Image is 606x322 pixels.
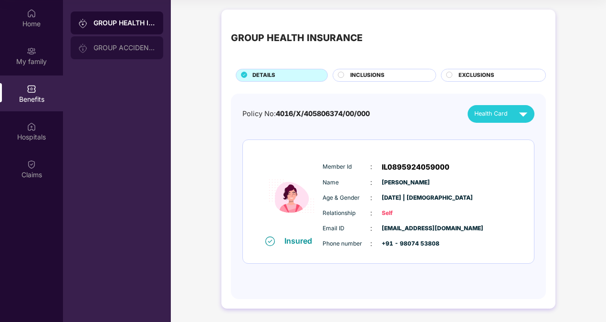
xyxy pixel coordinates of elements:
[78,19,88,28] img: svg+xml;base64,PHN2ZyB3aWR0aD0iMjAiIGhlaWdodD0iMjAiIHZpZXdCb3g9IjAgMCAyMCAyMCIgZmlsbD0ibm9uZSIgeG...
[27,46,36,56] img: svg+xml;base64,PHN2ZyB3aWR0aD0iMjAiIGhlaWdodD0iMjAiIHZpZXdCb3g9IjAgMCAyMCAyMCIgZmlsbD0ibm9uZSIgeG...
[27,84,36,94] img: svg+xml;base64,PHN2ZyBpZD0iQmVuZWZpdHMiIHhtbG5zPSJodHRwOi8vd3d3LnczLm9yZy8yMDAwL3N2ZyIgd2lkdGg9Ij...
[252,71,275,80] span: DETAILS
[515,106,532,122] img: svg+xml;base64,PHN2ZyB4bWxucz0iaHR0cDovL3d3dy53My5vcmcvMjAwMC9zdmciIHZpZXdCb3g9IjAgMCAyNCAyNCIgd2...
[382,224,429,233] span: [EMAIL_ADDRESS][DOMAIN_NAME]
[468,105,534,123] button: Health Card
[263,157,320,236] img: icon
[323,193,370,203] span: Age & Gender
[382,178,429,187] span: [PERSON_NAME]
[370,208,372,218] span: :
[382,193,429,203] span: [DATE] | [DEMOGRAPHIC_DATA]
[474,109,508,118] span: Health Card
[27,122,36,131] img: svg+xml;base64,PHN2ZyBpZD0iSG9zcGl0YWxzIiB4bWxucz0iaHR0cDovL3d3dy53My5vcmcvMjAwMC9zdmciIHdpZHRoPS...
[370,161,372,172] span: :
[370,193,372,203] span: :
[382,209,429,218] span: Self
[265,236,275,246] img: svg+xml;base64,PHN2ZyB4bWxucz0iaHR0cDovL3d3dy53My5vcmcvMjAwMC9zdmciIHdpZHRoPSIxNiIgaGVpZ2h0PSIxNi...
[323,162,370,172] span: Member Id
[323,209,370,218] span: Relationship
[284,236,318,246] div: Insured
[350,71,385,80] span: INCLUSIONS
[231,31,363,45] div: GROUP HEALTH INSURANCE
[382,239,429,248] span: +91 - 98074 53808
[78,43,88,53] img: svg+xml;base64,PHN2ZyB3aWR0aD0iMjAiIGhlaWdodD0iMjAiIHZpZXdCb3g9IjAgMCAyMCAyMCIgZmlsbD0ibm9uZSIgeG...
[27,160,36,169] img: svg+xml;base64,PHN2ZyBpZD0iQ2xhaW0iIHhtbG5zPSJodHRwOi8vd3d3LnczLm9yZy8yMDAwL3N2ZyIgd2lkdGg9IjIwIi...
[323,224,370,233] span: Email ID
[370,177,372,188] span: :
[27,9,36,18] img: svg+xml;base64,PHN2ZyBpZD0iSG9tZSIgeG1sbnM9Imh0dHA6Ly93d3cudzMub3JnLzIwMDAvc3ZnIiB3aWR0aD0iMjAiIG...
[94,18,156,28] div: GROUP HEALTH INSURANCE
[459,71,494,80] span: EXCLUSIONS
[323,178,370,187] span: Name
[370,238,372,249] span: :
[242,108,370,119] div: Policy No:
[94,44,156,52] div: GROUP ACCIDENTAL INSURANCE
[276,109,370,118] span: 4016/X/405806374/00/000
[382,161,449,173] span: IL0895924059000
[323,239,370,248] span: Phone number
[370,223,372,234] span: :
